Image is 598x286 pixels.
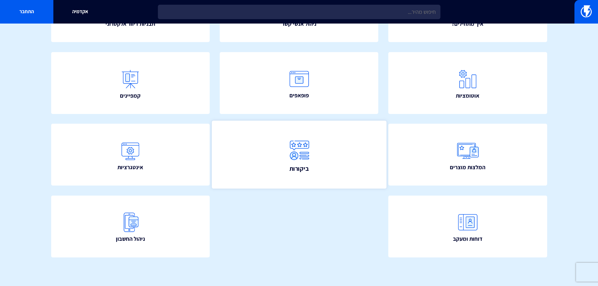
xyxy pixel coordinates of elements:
[220,52,379,114] a: פופאפים
[289,91,309,100] span: פופאפים
[116,235,145,243] span: ניהול החשבון
[388,52,547,114] a: אוטומציות
[51,52,210,114] a: קמפיינים
[289,164,309,173] span: ביקורות
[51,124,210,186] a: אינטגרציות
[117,163,143,171] span: אינטגרציות
[453,235,482,243] span: דוחות ומעקב
[120,92,141,100] span: קמפיינים
[450,163,485,171] span: המלצות מוצרים
[282,20,316,28] span: ניהול אנשי קשר
[388,124,547,186] a: המלצות מוצרים
[452,20,483,28] span: איך מתחילים?
[105,20,155,28] span: תבניות דיוור אלקטרוני
[456,92,479,100] span: אוטומציות
[51,196,210,257] a: ניהול החשבון
[388,196,547,257] a: דוחות ומעקב
[158,5,440,19] input: חיפוש מהיר...
[212,121,386,189] a: ביקורות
